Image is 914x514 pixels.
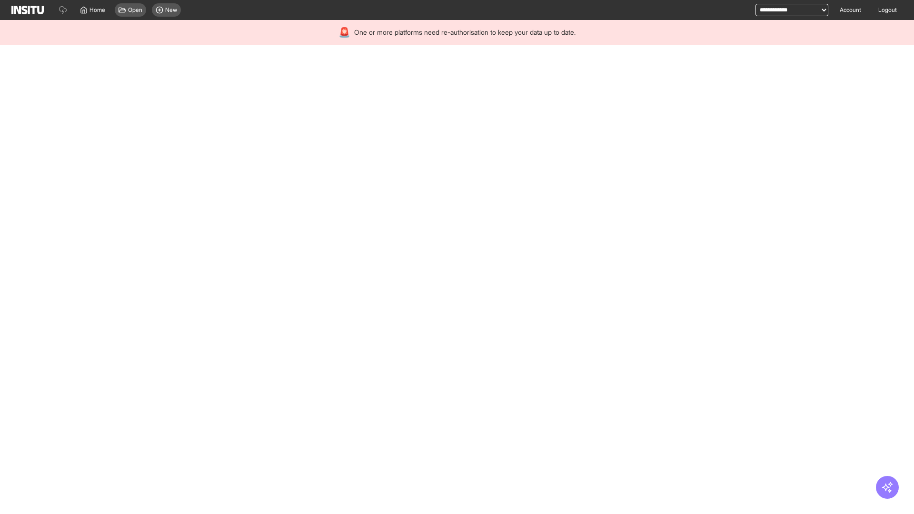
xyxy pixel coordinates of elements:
[11,6,44,14] img: Logo
[338,26,350,39] div: 🚨
[89,6,105,14] span: Home
[165,6,177,14] span: New
[128,6,142,14] span: Open
[354,28,576,37] span: One or more platforms need re-authorisation to keep your data up to date.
